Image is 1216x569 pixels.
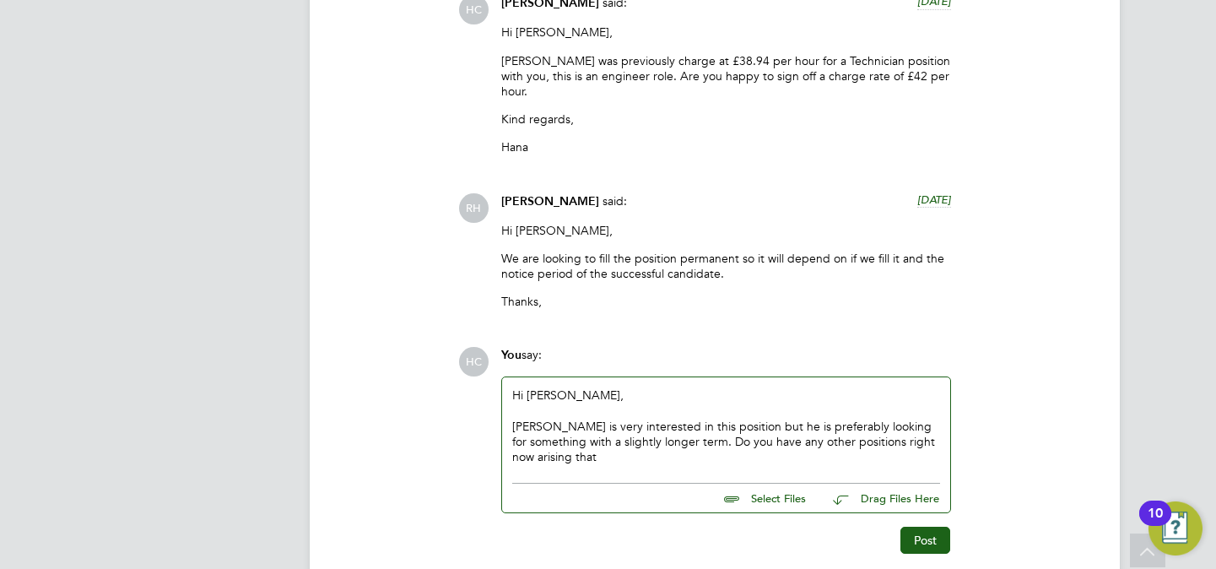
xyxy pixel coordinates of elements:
[501,348,522,362] span: You
[501,111,951,127] p: Kind regards,
[501,53,951,100] p: [PERSON_NAME] was previously charge at £38.94 per hour for a Technician position with you, this i...
[501,194,599,209] span: [PERSON_NAME]
[501,139,951,154] p: Hana
[512,419,940,465] div: [PERSON_NAME] is very interested in this position but he is preferably looking for something with...
[501,24,951,40] p: Hi [PERSON_NAME],
[501,347,951,377] div: say:
[459,347,489,377] span: HC
[917,192,951,207] span: [DATE]
[603,193,627,209] span: said:
[819,481,940,517] button: Drag Files Here
[501,294,951,309] p: Thanks,
[512,387,940,464] div: Hi [PERSON_NAME],
[900,527,950,554] button: Post
[501,223,951,238] p: Hi [PERSON_NAME],
[1148,513,1163,535] div: 10
[501,251,951,281] p: We are looking to fill the position permanent so it will depend on if we fill it and the notice p...
[1148,501,1202,555] button: Open Resource Center, 10 new notifications
[459,193,489,223] span: RH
